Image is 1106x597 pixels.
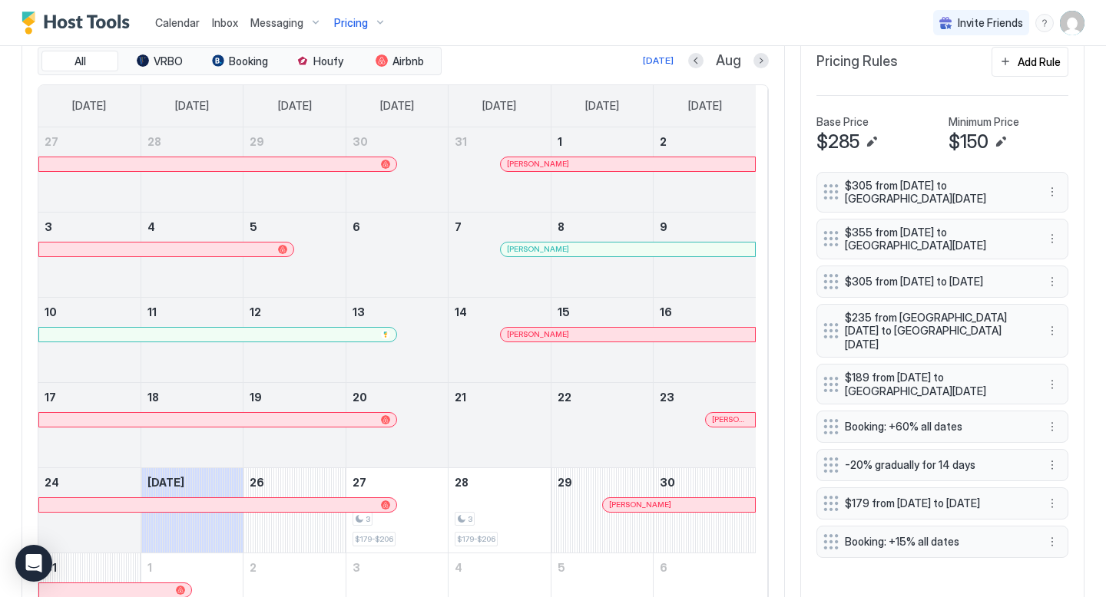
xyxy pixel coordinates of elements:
div: menu [1043,183,1061,201]
button: More options [1043,183,1061,201]
span: 22 [558,391,571,404]
span: Inbox [212,16,238,29]
a: September 2, 2025 [243,553,345,582]
td: August 11, 2025 [141,297,243,382]
a: Friday [570,85,634,127]
div: menu [1043,229,1061,248]
a: August 22, 2025 [551,383,653,411]
td: August 21, 2025 [449,382,551,467]
button: Booking [201,51,278,72]
span: 4 [147,220,155,233]
span: 21 [455,391,466,404]
a: August 19, 2025 [243,383,345,411]
td: August 13, 2025 [346,297,448,382]
div: [PERSON_NAME] [712,414,749,424]
td: August 16, 2025 [654,297,756,382]
span: $189 from [DATE] to [GEOGRAPHIC_DATA][DATE] [845,371,1028,397]
span: 30 [660,476,675,489]
td: August 2, 2025 [654,127,756,213]
span: 30 [353,135,368,148]
div: menu [1043,375,1061,394]
a: Calendar [155,15,200,31]
span: [PERSON_NAME] [609,500,671,510]
span: 11 [147,305,157,318]
a: August 31, 2025 [38,553,141,582]
a: Host Tools Logo [22,12,137,35]
span: 14 [455,305,467,318]
a: August 26, 2025 [243,468,345,496]
span: 8 [558,220,565,233]
td: August 6, 2025 [346,212,448,297]
a: August 28, 2025 [449,468,550,496]
button: More options [1043,494,1061,513]
div: menu [1035,14,1054,32]
a: August 13, 2025 [346,298,448,326]
button: Add Rule [992,47,1068,77]
a: August 15, 2025 [551,298,653,326]
span: 5 [558,561,565,574]
span: $285 [816,130,859,153]
a: August 10, 2025 [38,298,141,326]
span: -20% gradually for 14 days [845,458,1028,472]
td: August 4, 2025 [141,212,243,297]
td: August 25, 2025 [141,467,243,552]
button: Previous month [688,53,704,68]
a: August 3, 2025 [38,213,141,241]
span: 6 [353,220,360,233]
td: August 19, 2025 [243,382,346,467]
a: Thursday [467,85,531,127]
div: [PERSON_NAME] [507,329,749,339]
span: 5 [250,220,257,233]
span: $355 from [DATE] to [GEOGRAPHIC_DATA][DATE] [845,226,1028,252]
a: July 31, 2025 [449,127,550,156]
a: Monday [160,85,224,127]
span: 19 [250,391,262,404]
span: 2 [660,135,667,148]
span: 3 [366,514,370,524]
span: 2 [250,561,257,574]
span: 17 [45,391,56,404]
td: July 31, 2025 [449,127,551,213]
a: Inbox [212,15,238,31]
span: $150 [949,130,988,153]
td: August 12, 2025 [243,297,346,382]
a: August 11, 2025 [141,298,243,326]
td: August 26, 2025 [243,467,346,552]
a: August 4, 2025 [141,213,243,241]
td: August 10, 2025 [38,297,141,382]
span: Booking: +60% all dates [845,420,1028,434]
div: [PERSON_NAME] [507,244,749,254]
a: Saturday [673,85,737,127]
span: $305 from [DATE] to [DATE] [845,275,1028,289]
span: Minimum Price [949,115,1019,129]
button: Next month [753,53,769,68]
a: July 30, 2025 [346,127,448,156]
a: August 8, 2025 [551,213,653,241]
td: July 27, 2025 [38,127,141,213]
span: $235 from [GEOGRAPHIC_DATA][DATE] to [GEOGRAPHIC_DATA][DATE] [845,311,1028,351]
span: Booking [229,54,268,68]
a: August 27, 2025 [346,468,448,496]
span: 3 [353,561,360,574]
span: [DATE] [688,99,722,113]
span: 15 [558,305,570,318]
span: 29 [250,135,264,148]
td: August 22, 2025 [551,382,653,467]
button: More options [1043,533,1061,551]
a: August 30, 2025 [654,468,756,496]
span: 16 [660,305,672,318]
div: menu [1043,322,1061,340]
a: August 20, 2025 [346,383,448,411]
span: 3 [45,220,52,233]
span: 3 [468,514,472,524]
span: [PERSON_NAME] [507,244,569,254]
button: More options [1043,272,1061,291]
span: 20 [353,391,367,404]
a: August 7, 2025 [449,213,550,241]
td: August 23, 2025 [654,382,756,467]
td: August 1, 2025 [551,127,653,213]
button: More options [1043,417,1061,436]
span: [DATE] [147,476,184,489]
span: 4 [455,561,462,574]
